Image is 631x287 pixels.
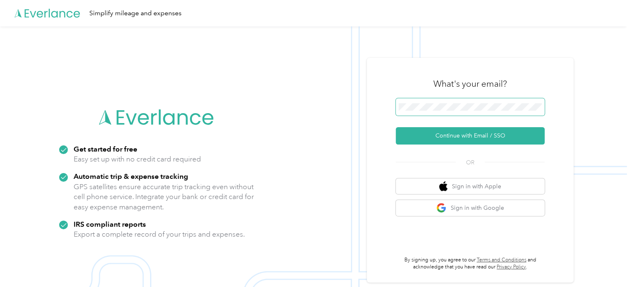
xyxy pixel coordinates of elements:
[396,178,545,194] button: apple logoSign in with Apple
[74,220,146,228] strong: IRS compliant reports
[433,78,507,90] h3: What's your email?
[74,145,137,153] strong: Get started for free
[436,203,447,213] img: google logo
[74,182,254,212] p: GPS satellites ensure accurate trip tracking even without cell phone service. Integrate your bank...
[456,158,485,167] span: OR
[439,181,447,192] img: apple logo
[74,154,201,164] p: Easy set up with no credit card required
[497,264,526,270] a: Privacy Policy
[396,127,545,145] button: Continue with Email / SSO
[396,256,545,271] p: By signing up, you agree to our and acknowledge that you have read our .
[89,8,182,19] div: Simplify mileage and expenses
[477,257,526,263] a: Terms and Conditions
[74,229,245,240] p: Export a complete record of your trips and expenses.
[396,200,545,216] button: google logoSign in with Google
[74,172,188,180] strong: Automatic trip & expense tracking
